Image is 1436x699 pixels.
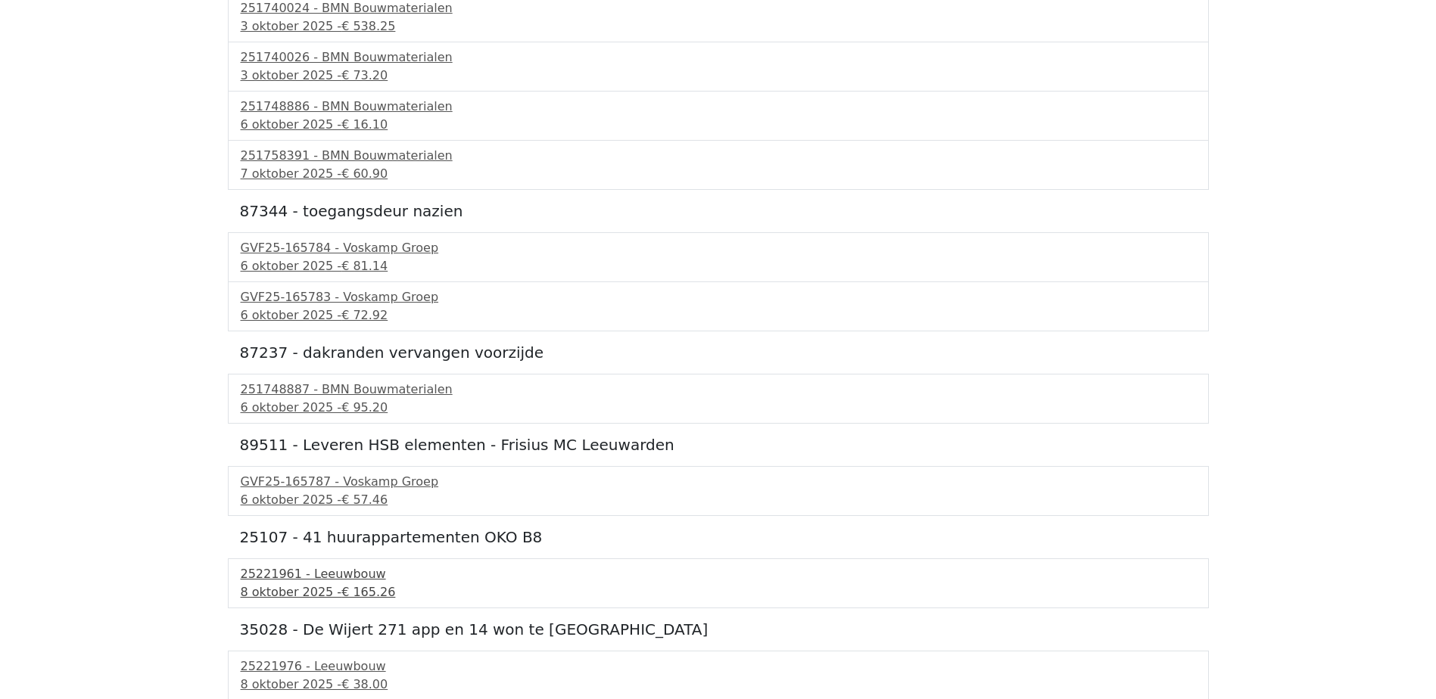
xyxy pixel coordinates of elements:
div: 251748887 - BMN Bouwmaterialen [241,381,1196,399]
h5: 25107 - 41 huurappartementen OKO B8 [240,528,1197,546]
a: GVF25-165787 - Voskamp Groep6 oktober 2025 -€ 57.46 [241,473,1196,509]
span: € 38.00 [341,677,388,691]
div: 251748886 - BMN Bouwmaterialen [241,98,1196,116]
a: 251748887 - BMN Bouwmaterialen6 oktober 2025 -€ 95.20 [241,381,1196,417]
div: 6 oktober 2025 - [241,491,1196,509]
span: € 57.46 [341,492,388,507]
div: 6 oktober 2025 - [241,306,1196,325]
span: € 81.14 [341,259,388,273]
a: GVF25-165784 - Voskamp Groep6 oktober 2025 -€ 81.14 [241,239,1196,275]
div: 25221961 - Leeuwbouw [241,565,1196,583]
span: € 16.10 [341,117,388,132]
span: € 538.25 [341,19,395,33]
div: 6 oktober 2025 - [241,257,1196,275]
a: 25221961 - Leeuwbouw8 oktober 2025 -€ 165.26 [241,565,1196,601]
div: 3 oktober 2025 - [241,17,1196,36]
div: 251740026 - BMN Bouwmaterialen [241,48,1196,67]
div: GVF25-165787 - Voskamp Groep [241,473,1196,491]
a: 25221976 - Leeuwbouw8 oktober 2025 -€ 38.00 [241,657,1196,694]
a: 251758391 - BMN Bouwmaterialen7 oktober 2025 -€ 60.90 [241,147,1196,183]
div: 3 oktober 2025 - [241,67,1196,85]
h5: 87344 - toegangsdeur nazien [240,202,1197,220]
div: 25221976 - Leeuwbouw [241,657,1196,676]
a: GVF25-165783 - Voskamp Groep6 oktober 2025 -€ 72.92 [241,288,1196,325]
div: 6 oktober 2025 - [241,116,1196,134]
a: 251740026 - BMN Bouwmaterialen3 oktober 2025 -€ 73.20 [241,48,1196,85]
div: GVF25-165784 - Voskamp Groep [241,239,1196,257]
span: € 165.26 [341,585,395,599]
span: € 73.20 [341,68,388,82]
span: € 95.20 [341,400,388,415]
a: 251748886 - BMN Bouwmaterialen6 oktober 2025 -€ 16.10 [241,98,1196,134]
div: GVF25-165783 - Voskamp Groep [241,288,1196,306]
h5: 87237 - dakranden vervangen voorzijde [240,343,1197,362]
div: 251758391 - BMN Bouwmaterialen [241,147,1196,165]
span: € 72.92 [341,308,388,322]
div: 8 oktober 2025 - [241,583,1196,601]
h5: 35028 - De Wijert 271 app en 14 won te [GEOGRAPHIC_DATA] [240,620,1197,638]
span: € 60.90 [341,166,388,181]
div: 6 oktober 2025 - [241,399,1196,417]
h5: 89511 - Leveren HSB elementen - Frisius MC Leeuwarden [240,436,1197,454]
div: 8 oktober 2025 - [241,676,1196,694]
div: 7 oktober 2025 - [241,165,1196,183]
